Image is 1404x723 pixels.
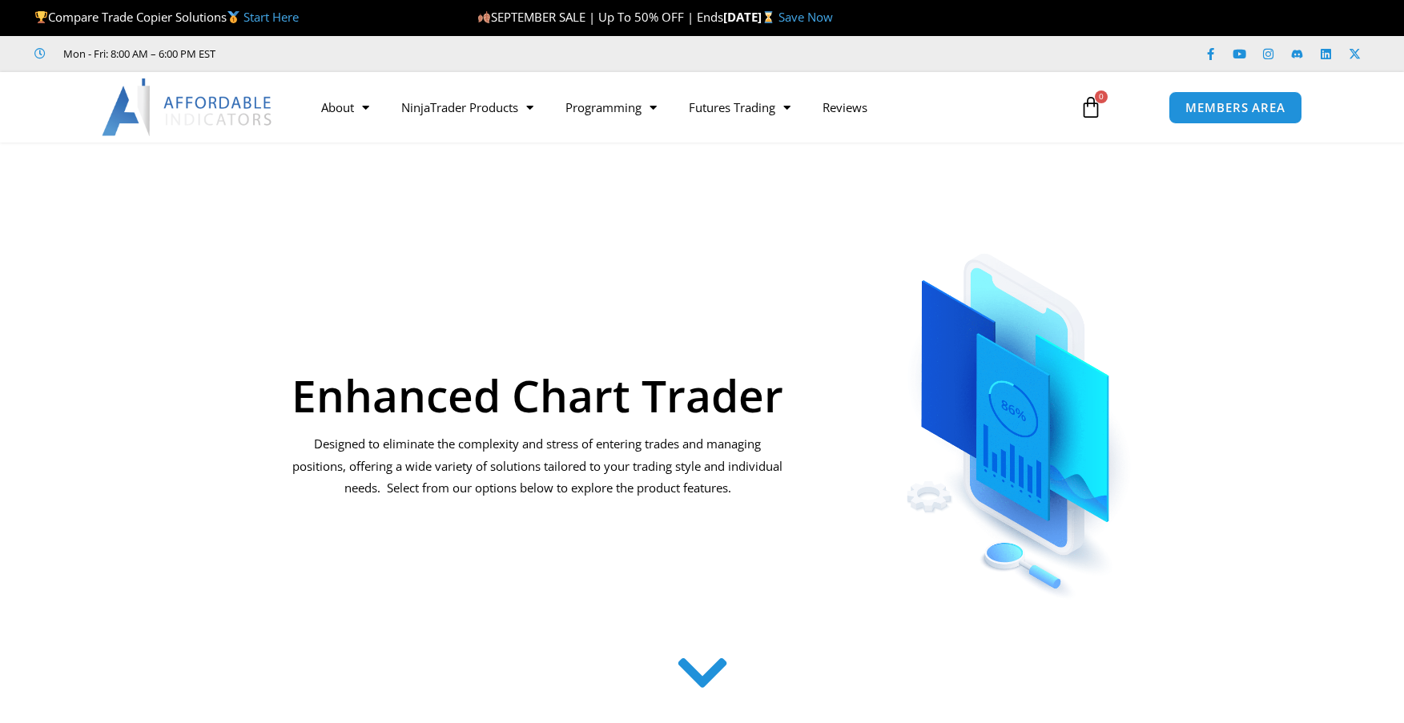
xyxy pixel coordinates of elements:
[762,11,774,23] img: ⌛
[34,9,299,25] span: Compare Trade Copier Solutions
[807,89,883,126] a: Reviews
[291,373,785,417] h1: Enhanced Chart Trader
[291,433,785,500] p: Designed to eliminate the complexity and stress of entering trades and managing positions, offeri...
[1185,102,1285,114] span: MEMBERS AREA
[305,89,1061,126] nav: Menu
[243,9,299,25] a: Start Here
[227,11,239,23] img: 🥇
[478,11,490,23] img: 🍂
[778,9,833,25] a: Save Now
[35,11,47,23] img: 🏆
[1095,90,1108,103] span: 0
[238,46,478,62] iframe: Customer reviews powered by Trustpilot
[59,44,215,63] span: Mon - Fri: 8:00 AM – 6:00 PM EST
[1169,91,1302,124] a: MEMBERS AREA
[673,89,807,126] a: Futures Trading
[102,78,274,136] img: LogoAI | Affordable Indicators – NinjaTrader
[477,9,723,25] span: SEPTEMBER SALE | Up To 50% OFF | Ends
[854,215,1181,605] img: ChartTrader | Affordable Indicators – NinjaTrader
[723,9,778,25] strong: [DATE]
[385,89,549,126] a: NinjaTrader Products
[1056,84,1126,131] a: 0
[305,89,385,126] a: About
[549,89,673,126] a: Programming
